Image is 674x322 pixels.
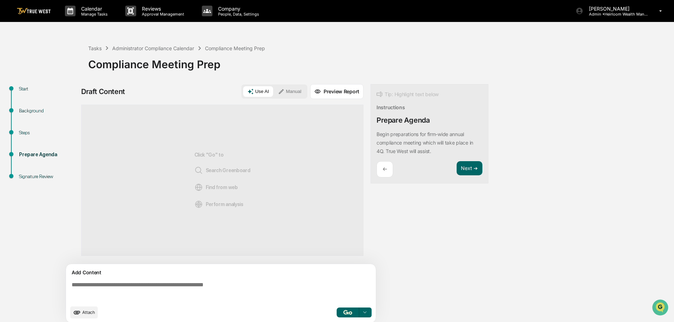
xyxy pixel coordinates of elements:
[70,306,98,318] button: upload document
[377,90,439,99] div: Tip: Highlight text below
[212,6,263,12] p: Company
[194,166,251,175] span: Search Greenboard
[19,129,77,136] div: Steps
[651,299,670,318] iframe: Open customer support
[194,183,203,192] img: Web
[205,45,265,51] div: Compliance Meeting Prep
[88,45,102,51] div: Tasks
[194,183,238,192] span: Find from web
[343,310,352,315] img: Go
[377,104,405,110] div: Instructions
[48,86,90,99] a: 🗄️Attestations
[19,85,77,93] div: Start
[24,54,116,61] div: Start new chat
[82,310,95,315] span: Attach
[70,268,372,277] div: Add Content
[14,103,44,110] span: Data Lookup
[583,6,649,12] p: [PERSON_NAME]
[7,54,20,67] img: 1746055101610-c473b297-6a78-478c-a979-82029cc54cd1
[76,12,111,17] p: Manage Tasks
[70,120,85,125] span: Pylon
[243,86,273,97] button: Use AI
[14,89,46,96] span: Preclearance
[457,161,482,176] button: Next ➔
[120,56,128,65] button: Start new chat
[4,86,48,99] a: 🖐️Preclearance
[274,86,306,97] button: Manual
[19,107,77,115] div: Background
[583,12,649,17] p: Admin • Heirloom Wealth Management
[194,200,203,209] img: Analysis
[7,15,128,26] p: How can we help?
[4,100,47,112] a: 🔎Data Lookup
[136,12,188,17] p: Approval Management
[51,90,57,95] div: 🗄️
[377,116,429,124] div: Prepare Agenda
[81,87,125,96] div: Draft Content
[17,8,51,14] img: logo
[194,166,203,175] img: Search
[383,166,387,172] p: ←
[194,116,251,244] div: Click "Go" to
[7,90,13,95] div: 🖐️
[50,119,85,125] a: Powered byPylon
[212,12,263,17] p: People, Data, Settings
[194,200,243,209] span: Perform analysis
[58,89,88,96] span: Attestations
[377,131,473,154] p: Begin preparations for firm-wide annual compliance meeting which will take place in 4Q. True West...
[19,173,77,180] div: Signature Review
[88,52,670,71] div: Compliance Meeting Prep
[337,308,359,317] button: Go
[7,103,13,109] div: 🔎
[310,84,363,99] button: Preview Report
[19,151,77,158] div: Prepare Agenda
[136,6,188,12] p: Reviews
[24,61,89,67] div: We're available if you need us!
[112,45,194,51] div: Administrator Compliance Calendar
[76,6,111,12] p: Calendar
